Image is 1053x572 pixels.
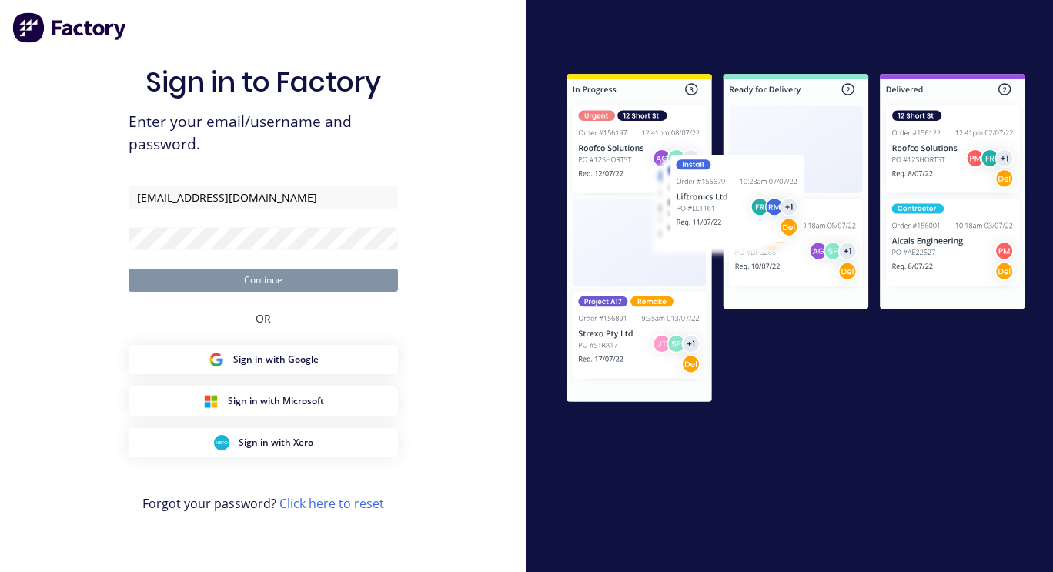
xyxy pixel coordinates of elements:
[539,49,1053,432] img: Sign in
[129,186,398,209] input: Email/Username
[129,111,398,156] span: Enter your email/username and password.
[256,292,271,345] div: OR
[239,436,313,450] span: Sign in with Xero
[129,345,398,374] button: Google Sign inSign in with Google
[279,495,384,512] a: Click here to reset
[233,353,319,366] span: Sign in with Google
[12,12,128,43] img: Factory
[228,394,324,408] span: Sign in with Microsoft
[142,494,384,513] span: Forgot your password?
[209,352,224,367] img: Google Sign in
[129,428,398,457] button: Xero Sign inSign in with Xero
[203,393,219,409] img: Microsoft Sign in
[129,386,398,416] button: Microsoft Sign inSign in with Microsoft
[129,269,398,292] button: Continue
[145,65,381,99] h1: Sign in to Factory
[214,435,229,450] img: Xero Sign in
